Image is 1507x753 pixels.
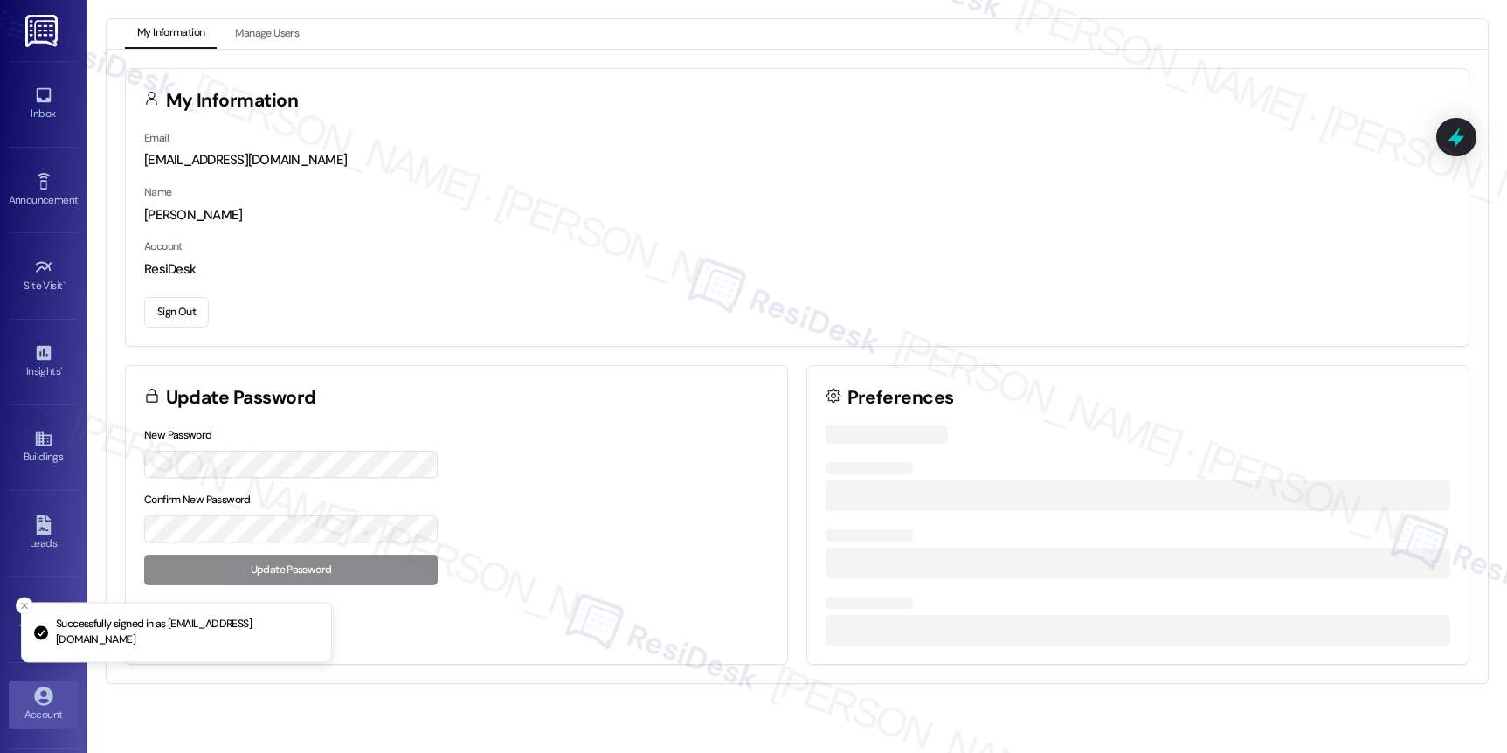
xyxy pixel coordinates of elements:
[9,596,79,643] a: Templates •
[166,389,316,407] h3: Update Password
[144,260,1450,279] div: ResiDesk
[144,151,1450,169] div: [EMAIL_ADDRESS][DOMAIN_NAME]
[9,510,79,557] a: Leads
[9,80,79,128] a: Inbox
[9,252,79,300] a: Site Visit •
[144,185,172,199] label: Name
[63,277,66,289] span: •
[144,239,183,253] label: Account
[56,617,317,647] p: Successfully signed in as [EMAIL_ADDRESS][DOMAIN_NAME]
[9,424,79,471] a: Buildings
[125,19,217,49] button: My Information
[25,15,61,47] img: ResiDesk Logo
[144,297,209,328] button: Sign Out
[9,338,79,385] a: Insights •
[144,131,169,145] label: Email
[223,19,311,49] button: Manage Users
[166,92,299,110] h3: My Information
[144,206,1450,225] div: [PERSON_NAME]
[144,428,212,442] label: New Password
[60,363,63,375] span: •
[847,389,954,407] h3: Preferences
[9,681,79,729] a: Account
[144,493,251,507] label: Confirm New Password
[78,191,80,204] span: •
[16,597,33,614] button: Close toast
